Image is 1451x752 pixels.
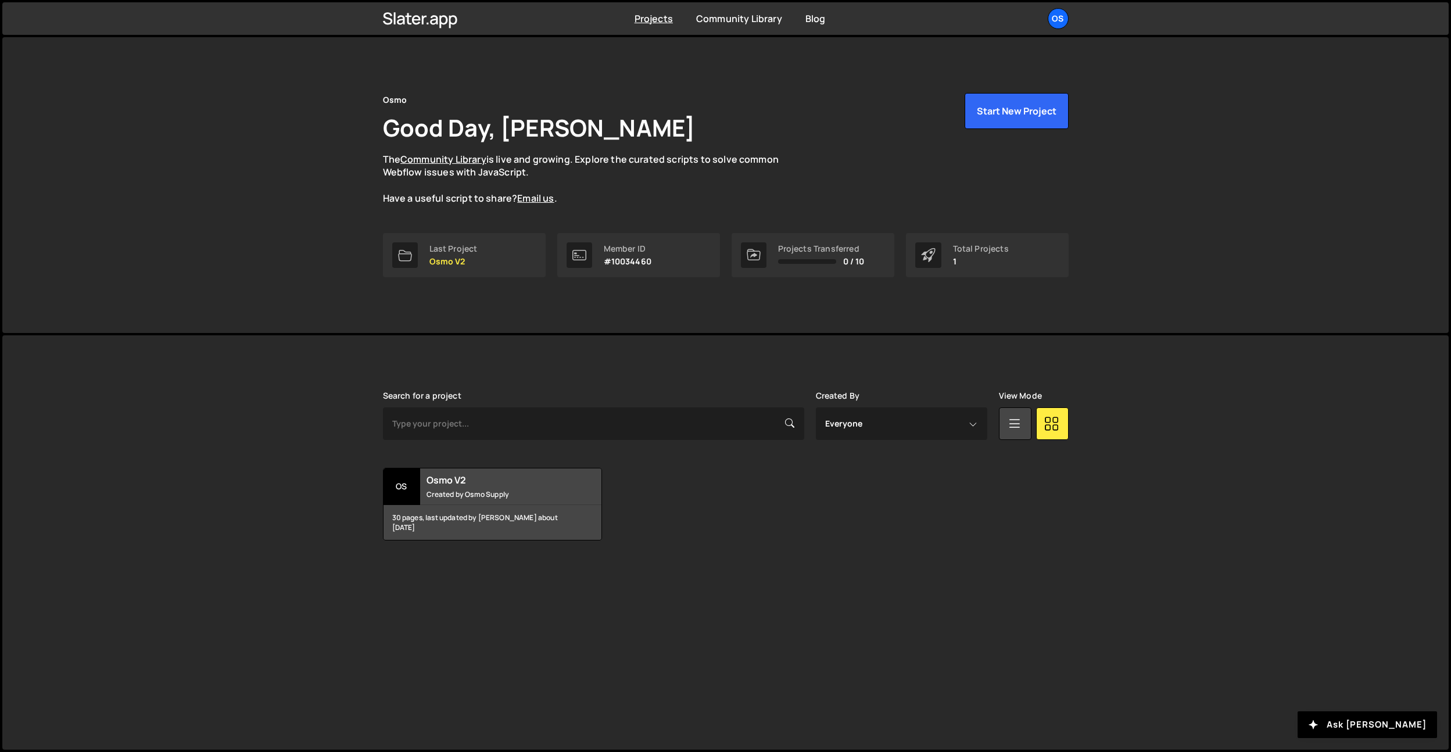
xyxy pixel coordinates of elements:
label: Created By [816,391,860,400]
a: Community Library [696,12,782,25]
a: Blog [805,12,826,25]
div: 30 pages, last updated by [PERSON_NAME] about [DATE] [384,505,601,540]
input: Type your project... [383,407,804,440]
p: The is live and growing. Explore the curated scripts to solve common Webflow issues with JavaScri... [383,153,801,205]
small: Created by Osmo Supply [427,489,567,499]
a: Projects [635,12,673,25]
div: Last Project [429,244,478,253]
button: Start New Project [965,93,1069,129]
a: Community Library [400,153,486,166]
h2: Osmo V2 [427,474,567,486]
a: Os [1048,8,1069,29]
div: Osmo [383,93,407,107]
button: Ask [PERSON_NAME] [1298,711,1437,738]
label: Search for a project [383,391,461,400]
p: Osmo V2 [429,257,478,266]
span: 0 / 10 [843,257,865,266]
a: Os Osmo V2 Created by Osmo Supply 30 pages, last updated by [PERSON_NAME] about [DATE] [383,468,602,540]
a: Last Project Osmo V2 [383,233,546,277]
p: #10034460 [604,257,651,266]
div: Os [384,468,420,505]
h1: Good Day, [PERSON_NAME] [383,112,696,144]
p: 1 [953,257,1009,266]
div: Projects Transferred [778,244,865,253]
div: Total Projects [953,244,1009,253]
label: View Mode [999,391,1042,400]
a: Email us [517,192,554,205]
div: Member ID [604,244,651,253]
